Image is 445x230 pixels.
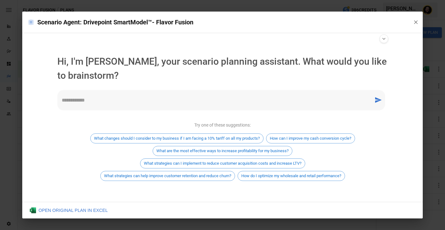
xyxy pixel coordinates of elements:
p: Try one of these suggestions: [194,122,251,128]
span: How do I optimize my wholesale and retail performance? [238,173,345,178]
button: Show agent settings [380,34,388,43]
div: OPEN ORIGINAL PLAN IN EXCEL [30,207,108,213]
p: Hi, I'm [PERSON_NAME], your scenario planning assistant. What would you like to brainstorm? [57,54,388,82]
img: Excel [30,207,36,213]
span: What are the most effective ways to increase profitability for my business? [153,148,292,153]
span: How can I improve my cash conversion cycle? [266,136,355,141]
span: What strategies can I implement to reduce customer acquisition costs and increase LTV? [140,161,305,166]
p: Scenario Agent: Drivepoint SmartModel™- Flavor Fusion [27,17,408,27]
span: What strategies can help improve customer retention and reduce churn? [101,173,235,178]
span: What changes should I consider to my business if I am facing a 10% tariff on all my products? [91,136,263,141]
